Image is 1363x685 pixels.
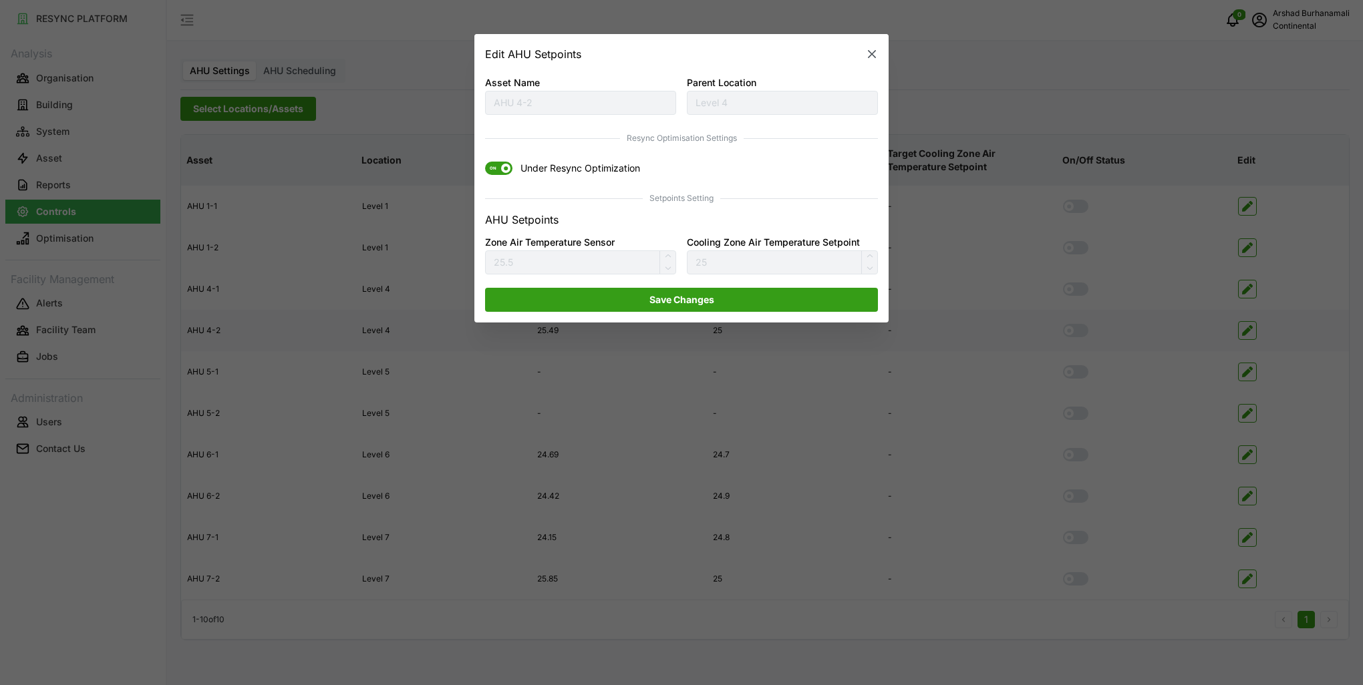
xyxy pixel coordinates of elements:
[687,75,756,90] label: Parent Location
[485,162,501,176] span: ON
[485,193,878,206] span: Setpoints Setting
[485,132,878,145] span: Resync Optimisation Settings
[687,235,860,250] label: Cooling Zone Air Temperature Setpoint
[485,49,581,59] h2: Edit AHU Setpoints
[485,288,878,312] button: Save Changes
[512,162,640,176] span: Under Resync Optimization
[485,75,540,90] label: Asset Name
[485,235,615,250] label: Zone Air Temperature Sensor
[485,212,559,228] p: AHU Setpoints
[649,288,714,311] span: Save Changes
